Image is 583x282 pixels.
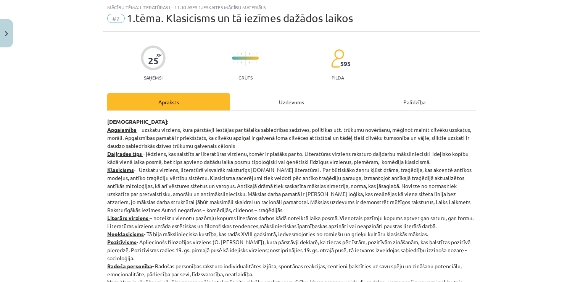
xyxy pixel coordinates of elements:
u: Apgaismība [107,126,137,133]
strong: [DEMOGRAPHIC_DATA]: [107,118,168,125]
span: XP [156,53,161,57]
img: icon-short-line-57e1e144782c952c97e751825c79c345078a6d821885a25fce030b3d8c18986b.svg [249,62,250,63]
strong: Literārs virziens [107,214,148,221]
span: #2 [107,14,125,23]
span: 595 [340,60,351,67]
img: icon-short-line-57e1e144782c952c97e751825c79c345078a6d821885a25fce030b3d8c18986b.svg [253,53,253,55]
img: icon-short-line-57e1e144782c952c97e751825c79c345078a6d821885a25fce030b3d8c18986b.svg [241,62,242,63]
p: Grūts [238,75,253,80]
img: icon-short-line-57e1e144782c952c97e751825c79c345078a6d821885a25fce030b3d8c18986b.svg [249,53,250,55]
div: Palīdzība [353,93,476,110]
img: icon-close-lesson-0947bae3869378f0d4975bcd49f059093ad1ed9edebbc8119c70593378902aed.svg [5,31,8,36]
div: 25 [148,55,159,66]
strong: Daiļrades tips [107,150,142,157]
img: icon-short-line-57e1e144782c952c97e751825c79c345078a6d821885a25fce030b3d8c18986b.svg [241,53,242,55]
p: Saņemsi [141,75,166,80]
span: 1.tēma. Klasicisms un tā iezīmes dažādos laikos [127,12,353,24]
img: students-c634bb4e5e11cddfef0936a35e636f08e4e9abd3cc4e673bd6f9a4125e45ecb1.svg [331,49,344,68]
strong: Pozitīvisms [107,238,137,245]
img: icon-short-line-57e1e144782c952c97e751825c79c345078a6d821885a25fce030b3d8c18986b.svg [253,62,253,63]
p: pilda [332,75,344,80]
strong: Neoklasicisms [107,230,144,237]
strong: Klasicisms [107,166,134,173]
div: Mācību tēma: Literatūras i - 11. klases 1.ieskaites mācību materiāls [107,5,476,10]
div: Uzdevums [230,93,353,110]
div: Apraksts [107,93,230,110]
strong: Radoša personība [107,263,152,269]
img: icon-long-line-d9ea69661e0d244f92f715978eff75569469978d946b2353a9bb055b3ed8787d.svg [245,51,246,66]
